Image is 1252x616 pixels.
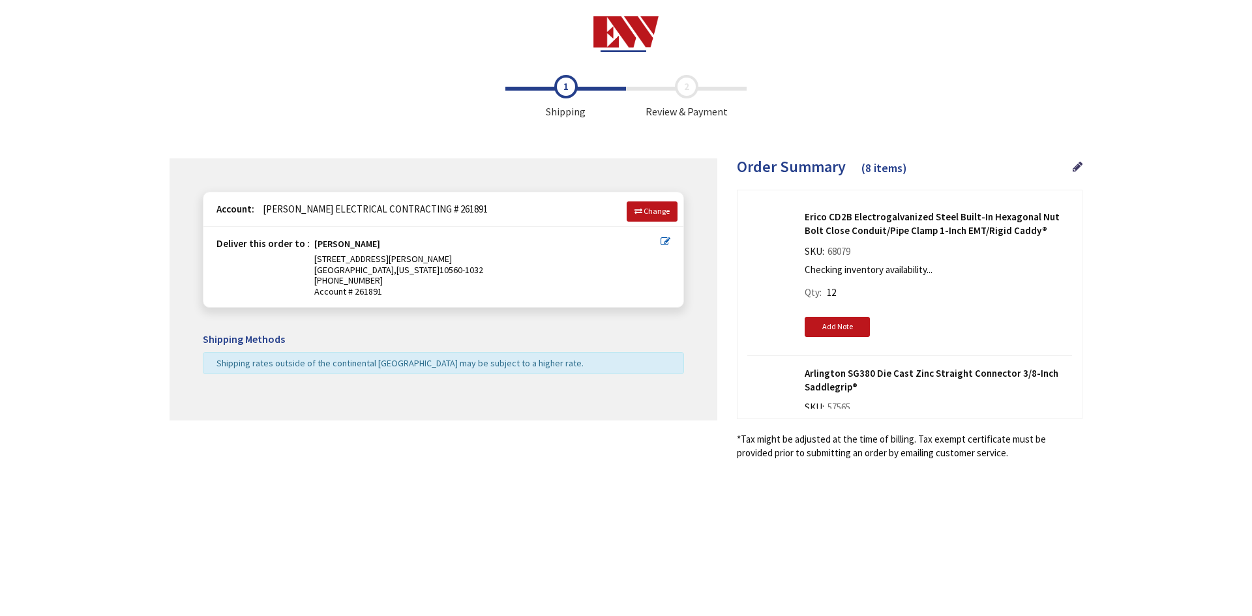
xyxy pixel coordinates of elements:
span: Account # 261891 [314,286,661,297]
p: Checking inventory availability... [805,263,1066,276]
span: [US_STATE] [396,264,440,276]
span: Shipping rates outside of the continental [GEOGRAPHIC_DATA] may be subject to a higher rate. [216,357,584,369]
span: [STREET_ADDRESS][PERSON_NAME] [314,253,452,265]
span: Change [644,206,670,216]
div: SKU: [805,244,854,263]
span: [PHONE_NUMBER] [314,274,383,286]
span: 57565 [824,401,854,413]
span: Review & Payment [626,75,747,119]
: *Tax might be adjusted at the time of billing. Tax exempt certificate must be provided prior to s... [737,432,1082,460]
span: 68079 [824,245,854,257]
strong: Account: [216,203,254,215]
strong: [PERSON_NAME] [314,239,380,254]
strong: Arlington SG380 Die Cast Zinc Straight Connector 3/8-Inch Saddlegrip® [805,366,1072,394]
span: Shipping [505,75,626,119]
img: Electrical Wholesalers, Inc. [593,16,659,52]
span: [PERSON_NAME] ELECTRICAL CONTRACTING # 261891 [256,203,488,215]
span: 10560-1032 [440,264,483,276]
span: (8 items) [861,160,907,175]
span: Qty [805,286,820,299]
span: 12 [827,286,836,299]
strong: Deliver this order to : [216,237,310,250]
span: Order Summary [737,156,846,177]
span: [GEOGRAPHIC_DATA], [314,264,396,276]
strong: Erico CD2B Electrogalvanized Steel Built-In Hexagonal Nut Bolt Close Conduit/Pipe Clamp 1-Inch EM... [805,210,1072,238]
div: SKU: [805,400,854,418]
h5: Shipping Methods [203,334,684,345]
a: Change [627,201,678,221]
